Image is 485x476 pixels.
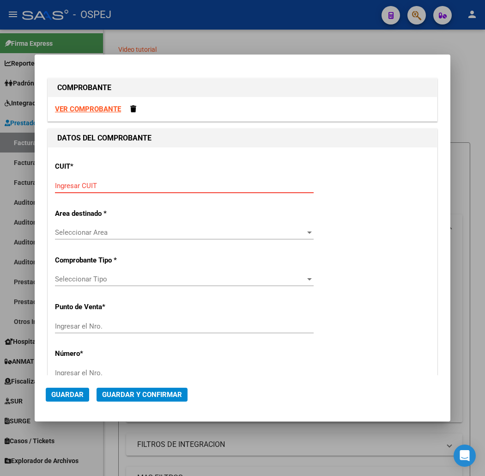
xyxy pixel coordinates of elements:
strong: DATOS DEL COMPROBANTE [57,134,152,142]
div: Open Intercom Messenger [454,445,476,467]
strong: COMPROBANTE [57,83,111,92]
a: VER COMPROBANTE [55,105,121,113]
span: Seleccionar Area [55,228,305,237]
button: Guardar y Confirmar [97,388,188,402]
p: CUIT [55,161,168,172]
button: Guardar [46,388,89,402]
span: Seleccionar Tipo [55,275,305,283]
p: Area destinado * [55,208,168,219]
p: Punto de Venta [55,302,168,312]
span: Guardar [51,391,84,399]
p: Comprobante Tipo * [55,255,168,266]
span: Guardar y Confirmar [102,391,182,399]
p: Número [55,348,168,359]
